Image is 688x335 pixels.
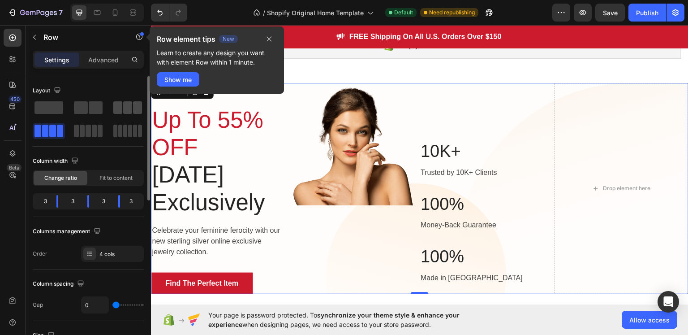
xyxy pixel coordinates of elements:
span: Fit to content [99,174,133,182]
p: 10K+ [270,116,402,137]
p: Trusted by 10K+ Clients [270,142,402,153]
span: Allow access [629,315,670,325]
input: Auto [82,297,108,313]
button: 7 [4,4,67,22]
div: Undo/Redo [151,4,187,22]
p: 7 [59,7,63,18]
span: Save [603,9,618,17]
span: Need republishing [429,9,475,17]
span: synchronize your theme style & enhance your experience [208,311,460,328]
button: Save [595,4,625,22]
iframe: Design area [151,25,688,305]
p: 100% [270,222,402,242]
p: Money-Back Guarantee [270,195,402,205]
p: Settings [44,55,69,65]
div: 3 [96,195,111,208]
div: Order [33,250,47,258]
span: / [263,8,265,17]
div: 4 cols [99,250,142,258]
div: Publish [636,8,658,17]
div: Gap [33,301,43,309]
button: Publish [628,4,666,22]
span: Shopify Original Home Template [267,8,364,17]
button: Allow access [622,311,677,329]
p: 100% [270,169,402,190]
span: Change ratio [44,174,77,182]
p: Made in [GEOGRAPHIC_DATA] [270,248,402,258]
div: 3 [34,195,49,208]
p: Advanced [88,55,119,65]
span: Default [394,9,413,17]
div: Beta [7,164,21,171]
div: Columns management [33,226,103,238]
div: Column spacing [33,278,86,290]
div: Open Intercom Messenger [658,291,679,313]
div: 450 [9,96,21,103]
div: Drop element here [452,160,499,167]
span: Your page is password protected. To when designing pages, we need access to your store password. [208,310,494,329]
p: Row [43,32,120,43]
div: 3 [65,195,80,208]
div: Row [11,63,26,71]
div: Column width [33,155,80,167]
div: Layout [33,85,63,97]
div: 3 [127,195,142,208]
